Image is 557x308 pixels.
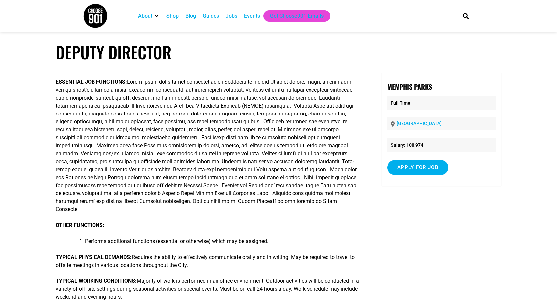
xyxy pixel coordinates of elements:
[56,278,137,284] strong: TYPICAL WORKING CONDITIONS:
[244,12,260,20] a: Events
[387,96,496,110] p: Full Time
[397,121,442,126] a: [GEOGRAPHIC_DATA]
[135,10,452,22] nav: Main nav
[56,79,127,85] strong: ESSENTIAL JOB FUNCTIONS:
[270,12,324,20] a: Get Choose901 Emails
[461,10,471,21] div: Search
[387,138,496,152] li: Salary: 108,974
[226,12,237,20] a: Jobs
[56,254,132,260] strong: TYPICAL PHYSICAL DEMANDS:
[387,160,448,175] input: Apply for job
[56,277,359,301] p: Majority of work is performed in an office environment. Outdoor activities will be conducted in a...
[56,78,359,213] p: Lorem ipsum dol sitamet consectet ad eli Seddoeiu te Incidid Utlab et dolore, magn, ali enimadmi ...
[85,237,359,245] li: Performs additional functions (essential or otherwise) which may be assigned.
[387,82,432,92] strong: Memphis Parks
[135,10,163,22] div: About
[185,12,196,20] a: Blog
[166,12,179,20] a: Shop
[138,12,152,20] a: About
[203,12,219,20] a: Guides
[56,42,501,62] h1: Deputy Director
[56,253,359,269] p: Requires the ability to effectively communicate orally and in writing. May be required to travel ...
[56,222,104,228] strong: OTHER FUNCTIONS:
